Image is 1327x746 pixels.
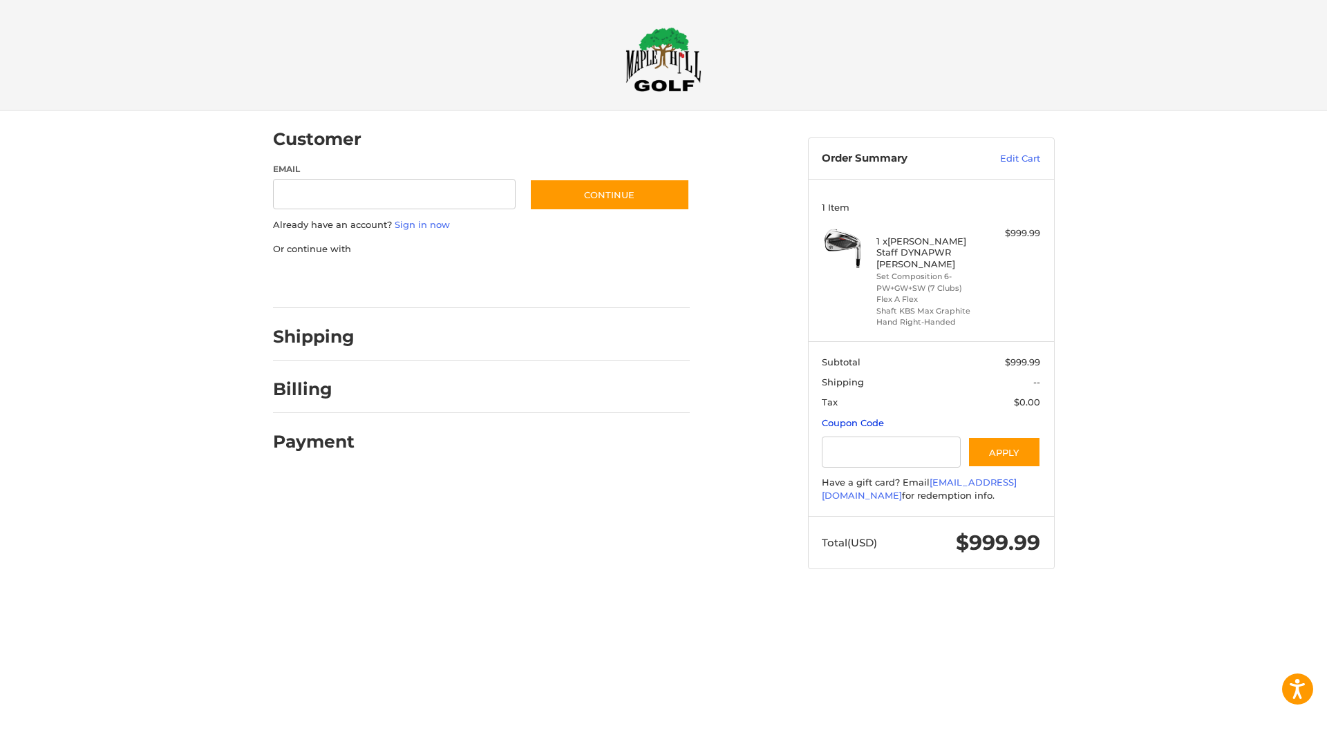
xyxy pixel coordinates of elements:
[876,271,982,294] li: Set Composition 6-PW+GW+SW (7 Clubs)
[273,379,354,400] h2: Billing
[822,437,961,468] input: Gift Certificate or Coupon Code
[822,356,860,367] span: Subtotal
[986,227,1040,240] div: $999.99
[822,376,864,388] span: Shipping
[822,152,970,166] h3: Order Summary
[273,128,361,150] h2: Customer
[273,431,355,452] h2: Payment
[273,326,355,347] h2: Shipping
[822,536,877,549] span: Total (USD)
[273,242,690,256] p: Or continue with
[970,152,1040,166] a: Edit Cart
[956,530,1040,555] span: $999.99
[1213,709,1327,746] iframe: Google Customer Reviews
[268,269,372,294] iframe: PayPal-paypal
[968,437,1041,468] button: Apply
[502,269,606,294] iframe: PayPal-venmo
[1005,356,1040,367] span: $999.99
[876,316,982,328] li: Hand Right-Handed
[822,417,884,428] a: Coupon Code
[876,305,982,317] li: Shaft KBS Max Graphite
[273,163,516,175] label: Email
[822,396,838,408] span: Tax
[1033,376,1040,388] span: --
[822,202,1040,213] h3: 1 Item
[386,269,489,294] iframe: PayPal-paylater
[395,219,450,230] a: Sign in now
[625,27,702,92] img: Maple Hill Golf
[529,179,690,211] button: Continue
[876,236,982,269] h4: 1 x [PERSON_NAME] Staff DYNAPWR [PERSON_NAME]
[1014,396,1040,408] span: $0.00
[822,476,1040,503] div: Have a gift card? Email for redemption info.
[273,218,690,232] p: Already have an account?
[876,294,982,305] li: Flex A Flex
